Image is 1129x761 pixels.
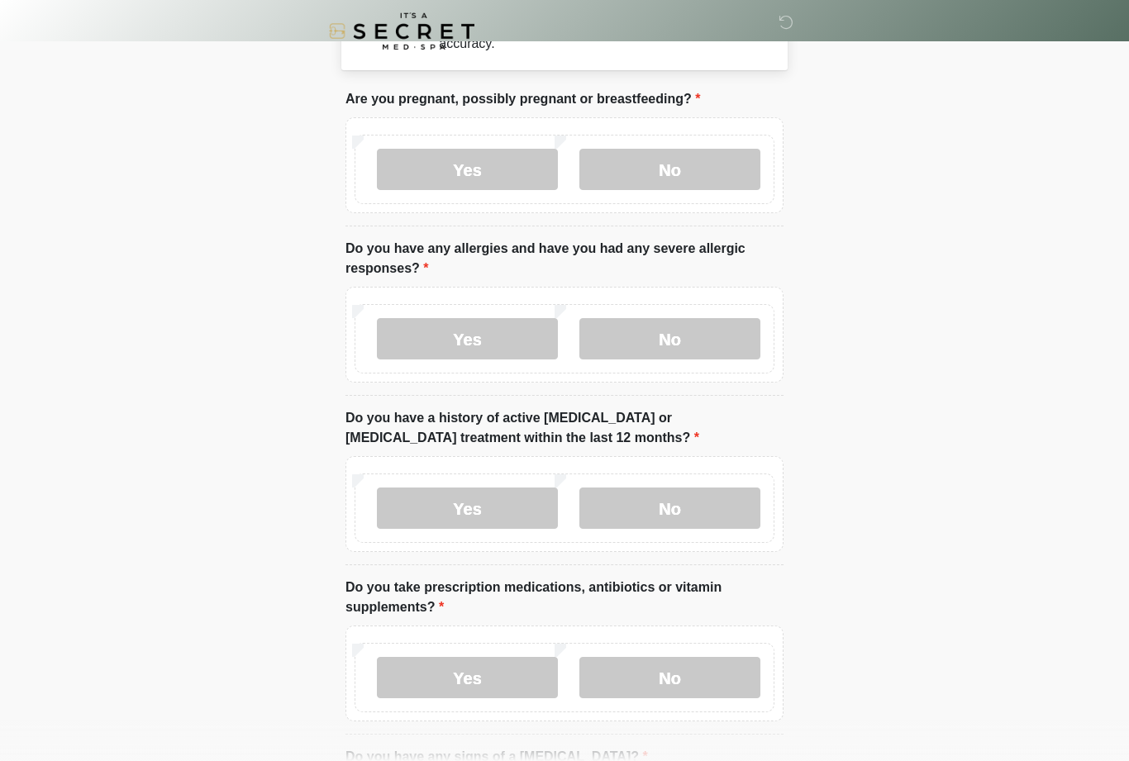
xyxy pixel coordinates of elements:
label: Yes [377,149,558,190]
label: Do you have any allergies and have you had any severe allergic responses? [345,239,784,278]
label: Do you take prescription medications, antibiotics or vitamin supplements? [345,578,784,617]
label: No [579,488,760,529]
label: Yes [377,318,558,359]
label: Yes [377,657,558,698]
label: No [579,318,760,359]
label: Are you pregnant, possibly pregnant or breastfeeding? [345,89,700,109]
label: No [579,657,760,698]
label: No [579,149,760,190]
label: Do you have a history of active [MEDICAL_DATA] or [MEDICAL_DATA] treatment within the last 12 mon... [345,408,784,448]
label: Yes [377,488,558,529]
img: It's A Secret Med Spa Logo [329,12,474,50]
